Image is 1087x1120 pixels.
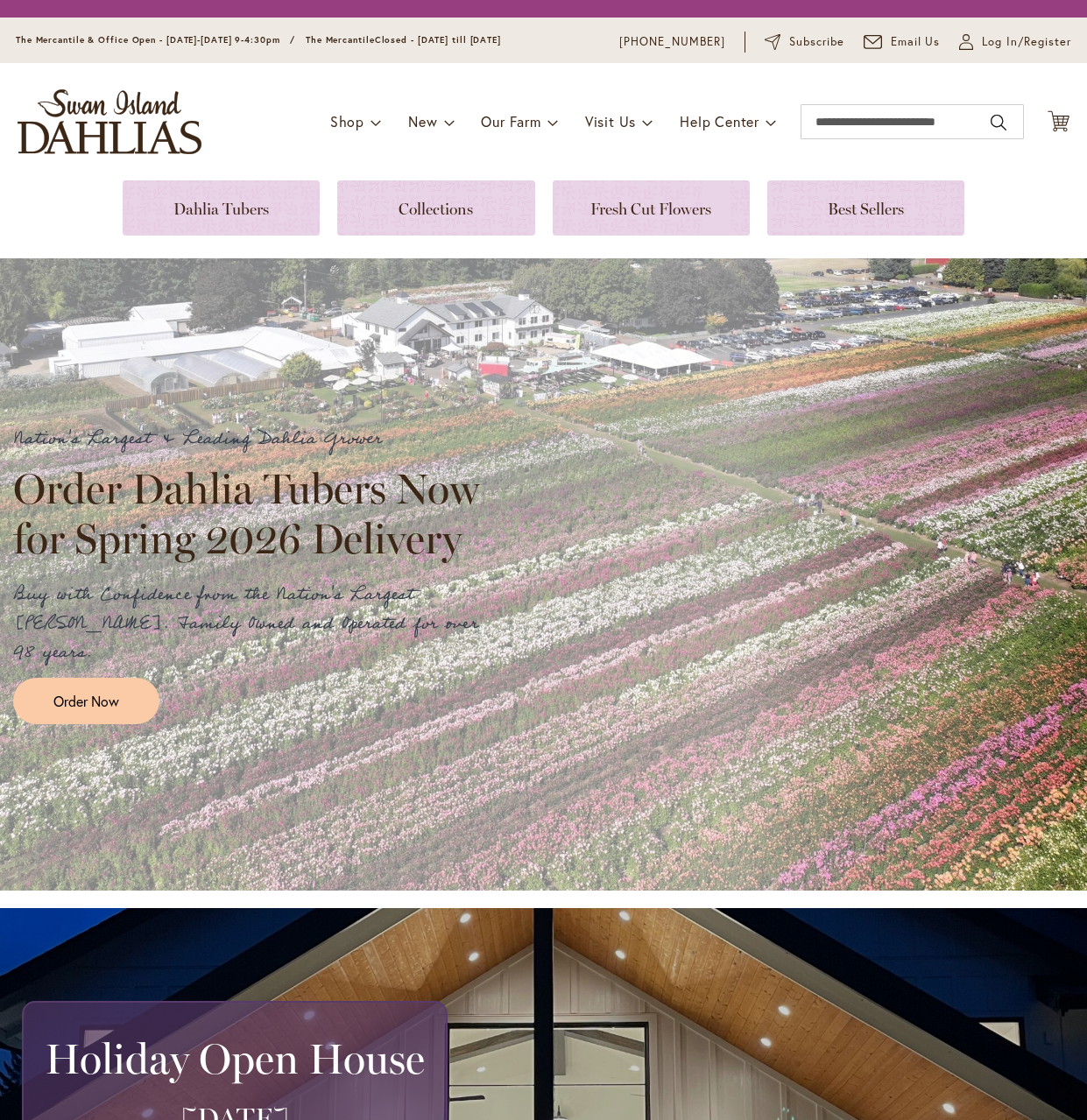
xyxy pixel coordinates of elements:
a: [PHONE_NUMBER] [619,33,725,51]
a: Subscribe [765,33,844,51]
span: The Mercantile & Office Open - [DATE]-[DATE] 9-4:30pm / The Mercantile [16,34,375,46]
span: Order Now [53,691,119,711]
p: Buy with Confidence from the Nation's Largest [PERSON_NAME]. Family Owned and Operated for over 9... [13,581,495,667]
span: Help Center [680,112,759,130]
span: Shop [330,112,364,130]
span: Email Us [891,33,941,51]
a: store logo [18,89,201,154]
p: Nation's Largest & Leading Dahlia Grower [13,425,495,454]
h2: Order Dahlia Tubers Now for Spring 2026 Delivery [13,464,495,562]
a: Log In/Register [959,33,1071,51]
a: Email Us [864,33,941,51]
a: Order Now [13,678,159,724]
h2: Holiday Open House [45,1034,425,1083]
span: Closed - [DATE] till [DATE] [375,34,501,46]
span: New [408,112,437,130]
button: Search [991,109,1006,137]
span: Our Farm [481,112,540,130]
span: Log In/Register [982,33,1071,51]
span: Subscribe [789,33,844,51]
span: Visit Us [585,112,636,130]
